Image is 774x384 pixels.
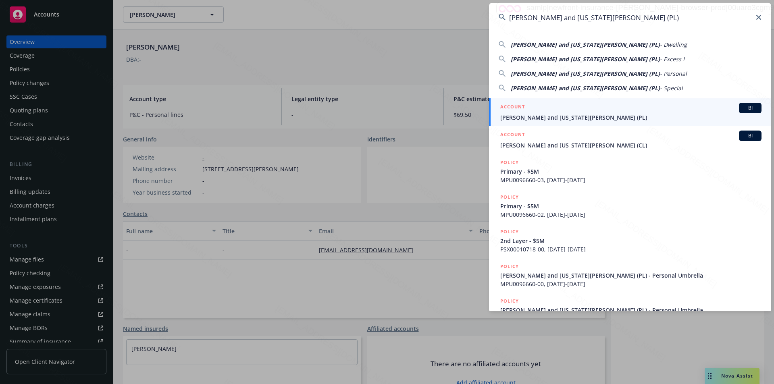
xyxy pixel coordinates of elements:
[660,55,686,63] span: - Excess L
[660,70,687,77] span: - Personal
[500,297,519,305] h5: POLICY
[489,293,771,327] a: POLICY[PERSON_NAME] and [US_STATE][PERSON_NAME] (PL) - Personal Umbrella
[500,176,762,184] span: MPU0096660-03, [DATE]-[DATE]
[742,132,758,139] span: BI
[500,103,525,112] h5: ACCOUNT
[500,193,519,201] h5: POLICY
[489,258,771,293] a: POLICY[PERSON_NAME] and [US_STATE][PERSON_NAME] (PL) - Personal UmbrellaMPU0096660-00, [DATE]-[DATE]
[489,98,771,126] a: ACCOUNTBI[PERSON_NAME] and [US_STATE][PERSON_NAME] (PL)
[500,306,762,314] span: [PERSON_NAME] and [US_STATE][PERSON_NAME] (PL) - Personal Umbrella
[500,210,762,219] span: MPU0096660-02, [DATE]-[DATE]
[511,55,660,63] span: [PERSON_NAME] and [US_STATE][PERSON_NAME] (PL)
[500,280,762,288] span: MPU0096660-00, [DATE]-[DATE]
[660,84,683,92] span: - Special
[500,262,519,270] h5: POLICY
[489,223,771,258] a: POLICY2nd Layer - $5MPSX00010718-00, [DATE]-[DATE]
[742,104,758,112] span: BI
[500,271,762,280] span: [PERSON_NAME] and [US_STATE][PERSON_NAME] (PL) - Personal Umbrella
[500,167,762,176] span: Primary - $5M
[500,158,519,166] h5: POLICY
[489,3,771,32] input: Search...
[511,84,660,92] span: [PERSON_NAME] and [US_STATE][PERSON_NAME] (PL)
[489,154,771,189] a: POLICYPrimary - $5MMPU0096660-03, [DATE]-[DATE]
[660,41,687,48] span: - Dwelling
[489,126,771,154] a: ACCOUNTBI[PERSON_NAME] and [US_STATE][PERSON_NAME] (CL)
[500,202,762,210] span: Primary - $5M
[500,131,525,140] h5: ACCOUNT
[511,70,660,77] span: [PERSON_NAME] and [US_STATE][PERSON_NAME] (PL)
[500,113,762,122] span: [PERSON_NAME] and [US_STATE][PERSON_NAME] (PL)
[500,141,762,149] span: [PERSON_NAME] and [US_STATE][PERSON_NAME] (CL)
[511,41,660,48] span: [PERSON_NAME] and [US_STATE][PERSON_NAME] (PL)
[500,245,762,253] span: PSX00010718-00, [DATE]-[DATE]
[500,228,519,236] h5: POLICY
[489,189,771,223] a: POLICYPrimary - $5MMPU0096660-02, [DATE]-[DATE]
[500,237,762,245] span: 2nd Layer - $5M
